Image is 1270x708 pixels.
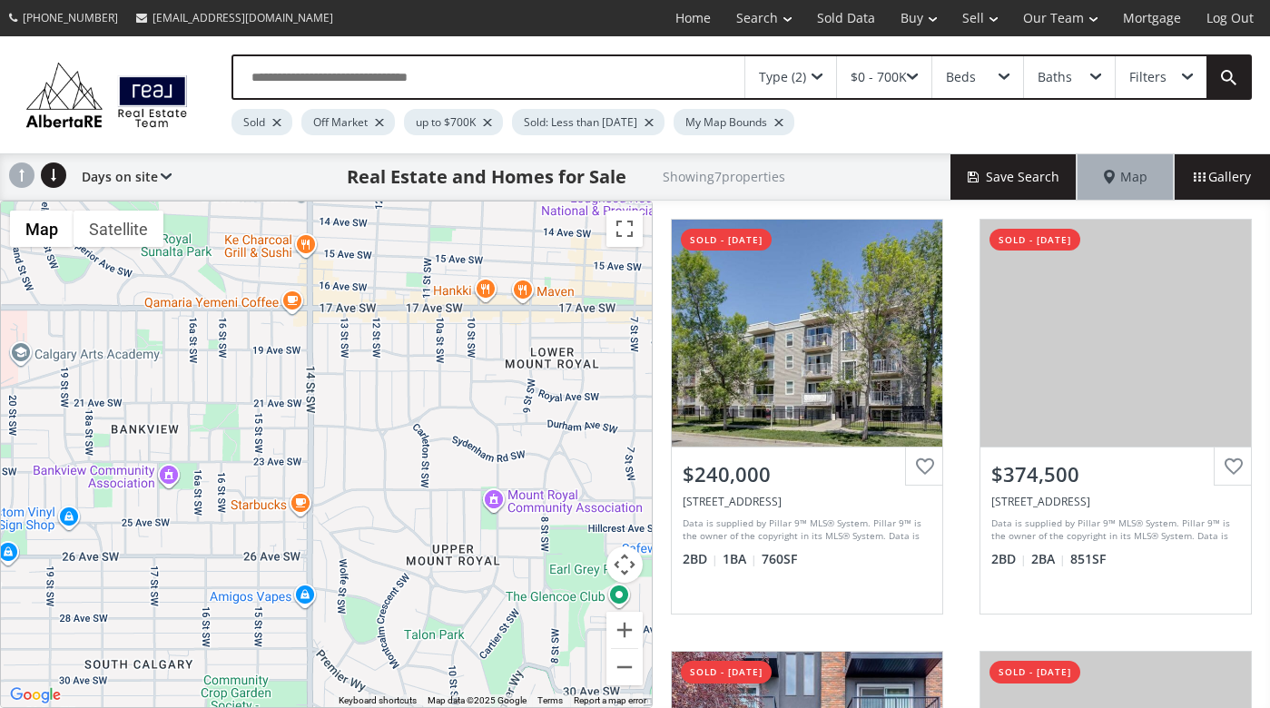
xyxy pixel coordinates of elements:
[574,695,646,705] a: Report a map error
[301,109,395,135] div: Off Market
[851,71,907,84] div: $0 - 700K
[74,211,163,247] button: Show satellite imagery
[1194,168,1251,186] span: Gallery
[347,164,626,190] h1: Real Estate and Homes for Sale
[653,201,961,633] a: sold - [DATE]$240,000[STREET_ADDRESS]Data is supplied by Pillar 9™ MLS® System. Pillar 9™ is the ...
[1070,550,1106,568] span: 851 SF
[683,550,718,568] span: 2 BD
[991,516,1236,544] div: Data is supplied by Pillar 9™ MLS® System. Pillar 9™ is the owner of the copyright in its MLS® Sy...
[674,109,794,135] div: My Map Bounds
[991,460,1240,488] div: $374,500
[5,683,65,707] a: Open this area in Google Maps (opens a new window)
[537,695,563,705] a: Terms
[18,58,195,132] img: Logo
[663,170,785,183] h2: Showing 7 properties
[1078,154,1174,200] div: Map
[428,695,527,705] span: Map data ©2025 Google
[231,109,292,135] div: Sold
[1104,168,1147,186] span: Map
[339,694,417,707] button: Keyboard shortcuts
[153,10,333,25] span: [EMAIL_ADDRESS][DOMAIN_NAME]
[606,612,643,648] button: Zoom in
[683,460,931,488] div: $240,000
[946,71,976,84] div: Beds
[606,211,643,247] button: Toggle fullscreen view
[1031,550,1066,568] span: 2 BA
[1038,71,1072,84] div: Baths
[991,494,1240,509] div: 910 18 Avenue SW #105, Calgary, AB T2T0H2
[73,154,172,200] div: Days on site
[512,109,665,135] div: Sold: Less than [DATE]
[606,649,643,685] button: Zoom out
[683,516,927,544] div: Data is supplied by Pillar 9™ MLS® System. Pillar 9™ is the owner of the copyright in its MLS® Sy...
[950,154,1078,200] button: Save Search
[961,201,1270,633] a: sold - [DATE]$374,500[STREET_ADDRESS]Data is supplied by Pillar 9™ MLS® System. Pillar 9™ is the ...
[1129,71,1167,84] div: Filters
[606,546,643,583] button: Map camera controls
[762,550,797,568] span: 760 SF
[723,550,757,568] span: 1 BA
[5,683,65,707] img: Google
[683,494,931,509] div: 1626 14 Avenue SW #201, Calgary, AB T3C 0W5
[759,71,806,84] div: Type (2)
[23,10,118,25] span: [PHONE_NUMBER]
[10,211,74,247] button: Show street map
[991,550,1027,568] span: 2 BD
[404,109,503,135] div: up to $700K
[127,1,342,34] a: [EMAIL_ADDRESS][DOMAIN_NAME]
[1174,154,1270,200] div: Gallery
